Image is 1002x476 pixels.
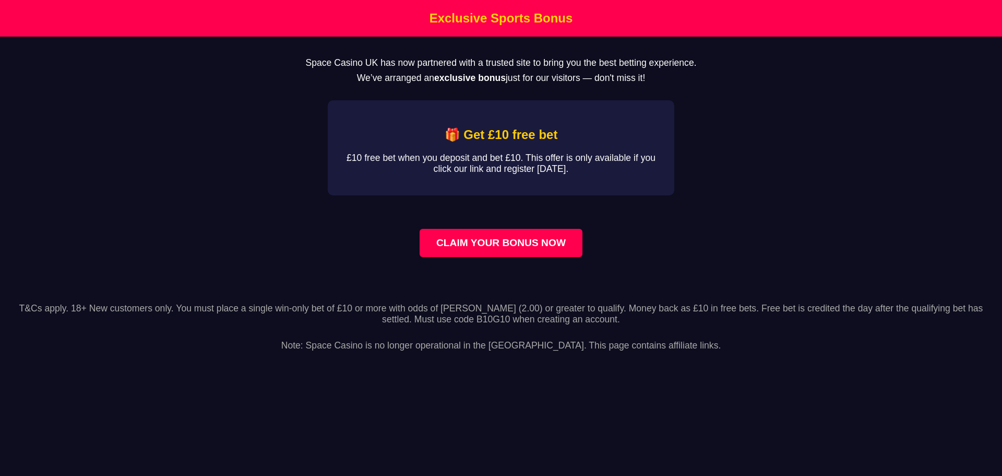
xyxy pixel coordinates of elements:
[17,73,985,84] p: We’ve arranged an just for our visitors — don't miss it!
[328,100,674,195] div: Affiliate Bonus
[434,73,506,83] strong: exclusive bonus
[8,329,994,351] p: Note: Space Casino is no longer operational in the [GEOGRAPHIC_DATA]. This page contains affiliat...
[420,229,582,257] a: Claim your bonus now
[344,127,658,142] h2: 🎁 Get £10 free bet
[3,11,999,26] h1: Exclusive Sports Bonus
[17,57,985,68] p: Space Casino UK has now partnered with a trusted site to bring you the best betting experience.
[344,153,658,175] p: £10 free bet when you deposit and bet £10. This offer is only available if you click our link and...
[8,303,994,325] p: T&Cs apply. 18+ New customers only. You must place a single win-only bet of £10 or more with odds...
